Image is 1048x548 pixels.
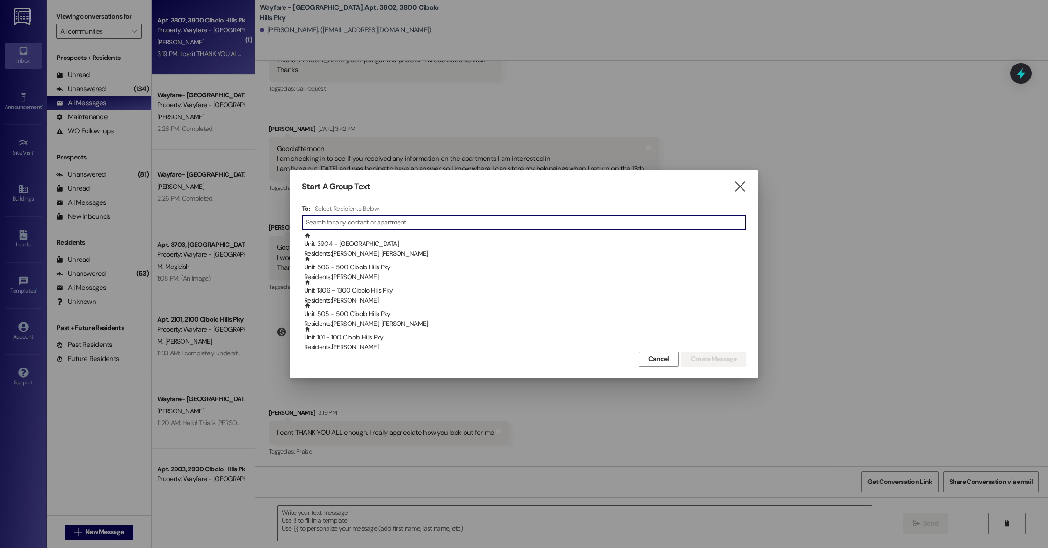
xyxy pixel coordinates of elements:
[304,326,746,353] div: Unit: 101 - 100 Cibolo Hills Pky
[691,354,736,364] span: Create Message
[639,352,679,367] button: Cancel
[648,354,669,364] span: Cancel
[302,204,310,213] h3: To:
[681,352,746,367] button: Create Message
[304,319,746,329] div: Residents: [PERSON_NAME], [PERSON_NAME]
[304,296,746,305] div: Residents: [PERSON_NAME]
[302,256,746,279] div: Unit: 506 - 500 Cibolo Hills PkyResidents:[PERSON_NAME]
[304,303,746,329] div: Unit: 505 - 500 Cibolo Hills Pky
[302,232,746,256] div: Unit: 3904 - [GEOGRAPHIC_DATA]Residents:[PERSON_NAME], [PERSON_NAME]
[304,232,746,259] div: Unit: 3904 - [GEOGRAPHIC_DATA]
[302,181,370,192] h3: Start A Group Text
[304,279,746,306] div: Unit: 1306 - 1300 Cibolo Hills Pky
[734,182,746,192] i: 
[304,342,746,352] div: Residents: [PERSON_NAME]
[315,204,379,213] h4: Select Recipients Below
[304,272,746,282] div: Residents: [PERSON_NAME]
[302,279,746,303] div: Unit: 1306 - 1300 Cibolo Hills PkyResidents:[PERSON_NAME]
[302,303,746,326] div: Unit: 505 - 500 Cibolo Hills PkyResidents:[PERSON_NAME], [PERSON_NAME]
[302,326,746,349] div: Unit: 101 - 100 Cibolo Hills PkyResidents:[PERSON_NAME]
[304,256,746,282] div: Unit: 506 - 500 Cibolo Hills Pky
[306,216,746,229] input: Search for any contact or apartment
[304,249,746,259] div: Residents: [PERSON_NAME], [PERSON_NAME]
